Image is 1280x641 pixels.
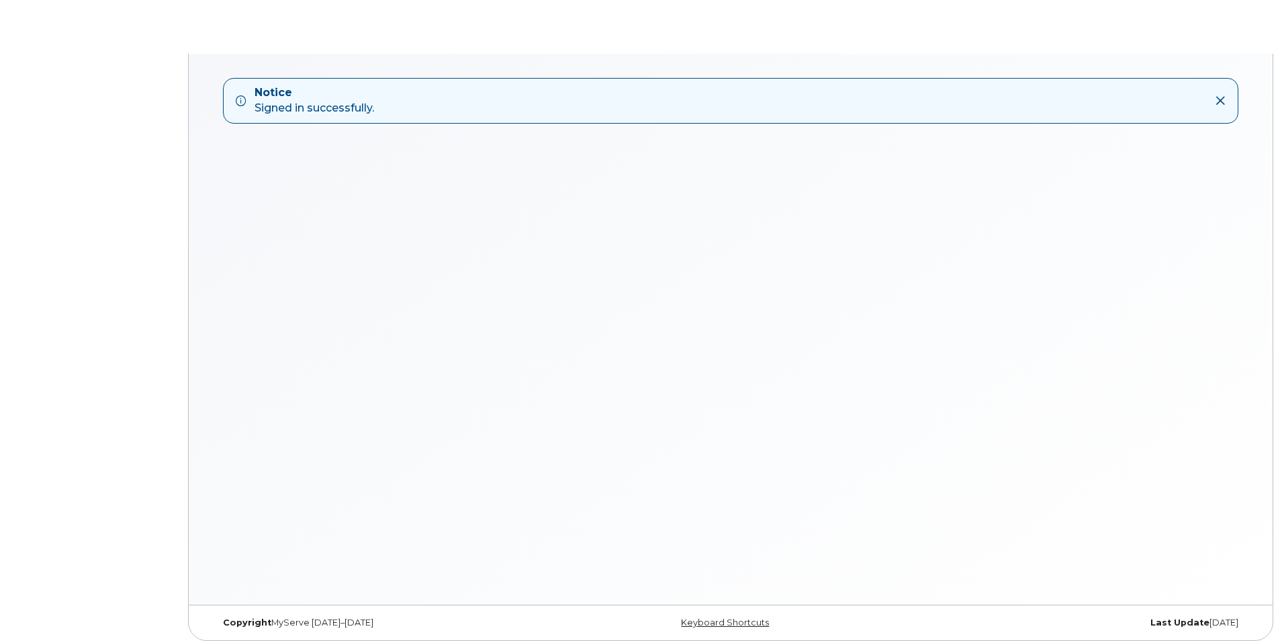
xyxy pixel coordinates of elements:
strong: Copyright [223,617,271,628]
div: MyServe [DATE]–[DATE] [213,617,558,628]
strong: Last Update [1150,617,1209,628]
div: [DATE] [903,617,1248,628]
div: Signed in successfully. [255,85,374,116]
a: Keyboard Shortcuts [681,617,769,628]
strong: Notice [255,85,374,101]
